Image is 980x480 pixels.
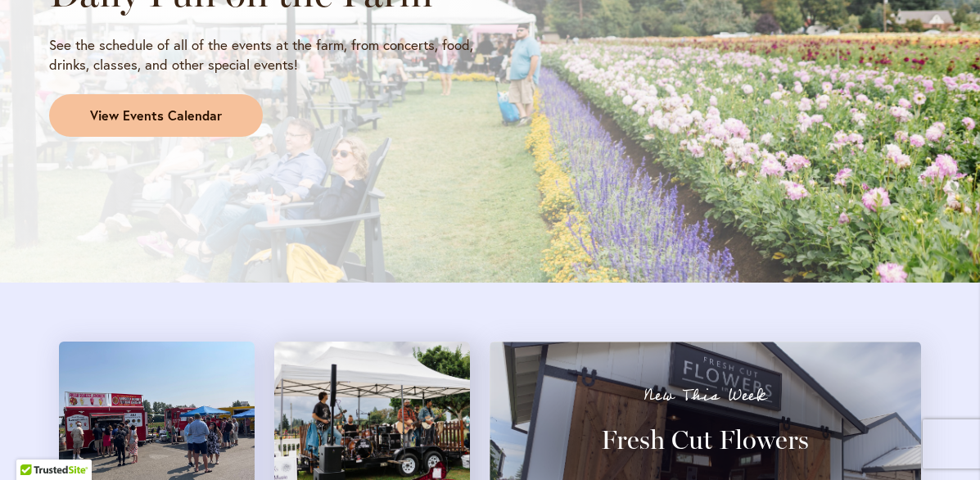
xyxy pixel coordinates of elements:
span: View Events Calendar [90,106,222,125]
p: New This Week [519,387,892,404]
p: See the schedule of all of the events at the farm, from concerts, food, drinks, classes, and othe... [49,35,476,75]
a: View Events Calendar [49,94,263,137]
